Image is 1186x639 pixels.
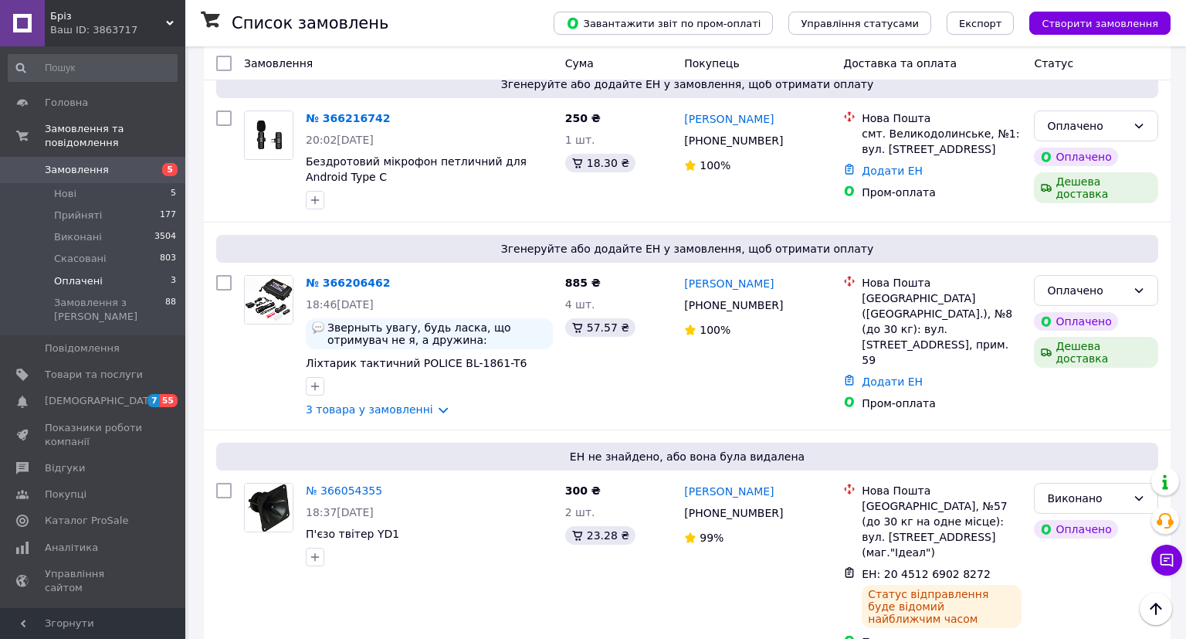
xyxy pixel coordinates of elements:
span: 88 [165,296,176,324]
span: 99% [700,532,723,544]
div: Оплачено [1034,148,1117,166]
div: Нова Пошта [862,275,1022,291]
span: Замовлення та повідомлення [45,122,185,150]
img: Фото товару [245,484,293,532]
div: 23.28 ₴ [565,526,635,545]
span: Товари та послуги [45,368,143,382]
span: 18:37[DATE] [306,506,374,518]
div: Оплачено [1047,282,1127,299]
span: Покупець [684,57,739,70]
span: Каталог ProSale [45,514,128,528]
div: Статус відправлення буде відомий найближчим часом [862,585,1022,628]
button: Управління статусами [788,12,931,35]
input: Пошук [8,54,178,82]
span: Головна [45,96,88,110]
div: Оплачено [1034,312,1117,331]
div: Дешева доставка [1034,337,1158,368]
span: 18:46[DATE] [306,298,374,311]
div: 18.30 ₴ [565,154,635,172]
button: Завантажити звіт по пром-оплаті [554,12,773,35]
span: Бріз [50,9,166,23]
div: Ваш ID: 3863717 [50,23,185,37]
span: 20:02[DATE] [306,134,374,146]
span: Скасовані [54,252,107,266]
span: 5 [162,163,178,176]
div: Виконано [1047,490,1127,507]
img: :speech_balloon: [312,321,324,334]
button: Експорт [947,12,1015,35]
span: Замовлення [244,57,313,70]
div: 57.57 ₴ [565,318,635,337]
span: 2 шт. [565,506,595,518]
span: Відгуки [45,461,85,475]
a: Бездротовий мікрофон петличний для Android Type C [306,155,527,183]
div: [PHONE_NUMBER] [681,130,786,151]
span: Доставка та оплата [843,57,957,70]
button: Створити замовлення [1029,12,1171,35]
span: Згенеруйте або додайте ЕН у замовлення, щоб отримати оплату [222,241,1152,257]
span: 300 ₴ [565,484,601,497]
a: [PERSON_NAME] [684,276,774,291]
button: Наверх [1140,593,1172,625]
a: [PERSON_NAME] [684,111,774,127]
span: Оплачені [54,274,103,288]
span: 803 [160,252,176,266]
span: Повідомлення [45,342,120,355]
span: Замовлення [45,163,109,177]
a: Фото товару [244,483,293,532]
span: 885 ₴ [565,277,601,289]
span: 177 [160,209,176,223]
a: П'єзо твітер YD1 [306,528,399,540]
span: 5 [171,187,176,201]
span: 250 ₴ [565,112,601,124]
span: ЕН: 20 4512 6902 8272 [862,568,991,580]
span: Замовлення з [PERSON_NAME] [54,296,165,324]
span: 3504 [154,230,176,244]
a: [PERSON_NAME] [684,484,774,499]
span: Cума [565,57,594,70]
span: Згенеруйте або додайте ЕН у замовлення, щоб отримати оплату [222,76,1152,92]
div: Оплачено [1047,117,1127,134]
span: Зверныть увагу, будь ласка, що отримувач не я, а дружина: [PERSON_NAME] [327,321,547,346]
span: Покупці [45,488,86,501]
span: Статус [1034,57,1073,70]
span: Експорт [959,18,1002,29]
button: Чат з покупцем [1151,545,1182,576]
div: [GEOGRAPHIC_DATA] ([GEOGRAPHIC_DATA].), №8 (до 30 кг): вул. [STREET_ADDRESS], прим. 59 [862,291,1022,368]
a: Додати ЕН [862,376,923,388]
img: Фото товару [245,276,293,324]
span: 3 [171,274,176,288]
span: 100% [700,159,730,172]
a: № 366216742 [306,112,390,124]
a: № 366206462 [306,277,390,289]
div: Пром-оплата [862,185,1022,200]
a: Ліхтарик тактичний POLICE BL-1861-T6 [306,357,527,369]
span: Нові [54,187,76,201]
div: Нова Пошта [862,110,1022,126]
span: [DEMOGRAPHIC_DATA] [45,394,159,408]
div: [PHONE_NUMBER] [681,502,786,524]
a: Фото товару [244,110,293,160]
div: [PHONE_NUMBER] [681,294,786,316]
span: Завантажити звіт по пром-оплаті [566,16,761,30]
span: Виконані [54,230,102,244]
span: Управління статусами [801,18,919,29]
span: 55 [160,394,178,407]
div: Оплачено [1034,520,1117,539]
h1: Список замовлень [232,14,388,32]
div: смт. Великодолинське, №1: вул. [STREET_ADDRESS] [862,126,1022,157]
div: Пром-оплата [862,396,1022,411]
img: Фото товару [245,111,293,159]
span: Прийняті [54,209,102,223]
a: Фото товару [244,275,293,325]
span: 1 шт. [565,134,595,146]
span: ЕН не знайдено, або вона була видалена [222,449,1152,464]
span: 100% [700,324,730,336]
a: Додати ЕН [862,165,923,177]
div: [GEOGRAPHIC_DATA], №57 (до 30 кг на одне місце): вул. [STREET_ADDRESS] (маг."Ідеал") [862,498,1022,560]
a: № 366054355 [306,484,382,497]
div: Нова Пошта [862,483,1022,498]
span: 4 шт. [565,298,595,311]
